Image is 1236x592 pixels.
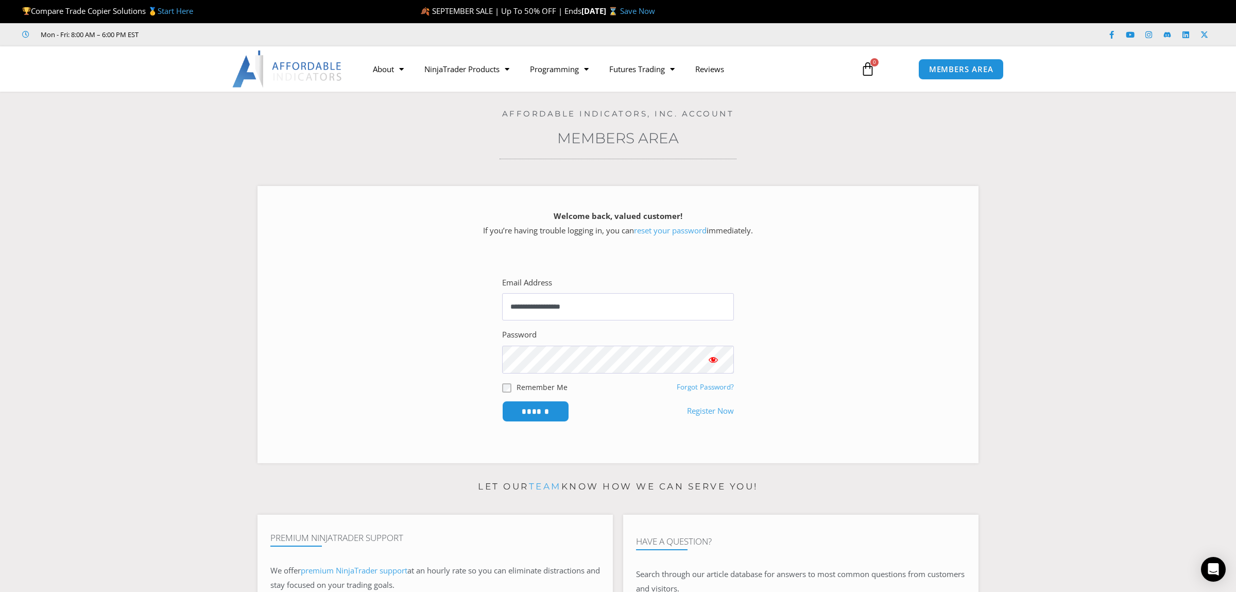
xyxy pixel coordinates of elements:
[270,533,600,543] h4: Premium NinjaTrader Support
[301,565,407,576] a: premium NinjaTrader support
[502,276,552,290] label: Email Address
[636,536,966,547] h4: Have A Question?
[677,382,734,392] a: Forgot Password?
[620,6,655,16] a: Save Now
[693,346,734,374] button: Show password
[363,57,849,81] nav: Menu
[502,328,537,342] label: Password
[918,59,1004,80] a: MEMBERS AREA
[276,209,960,238] p: If you’re having trouble logging in, you can immediately.
[687,404,734,418] a: Register Now
[845,54,890,84] a: 0
[38,28,139,41] span: Mon - Fri: 8:00 AM – 6:00 PM EST
[1201,557,1226,582] div: Open Intercom Messenger
[685,57,734,81] a: Reviews
[232,50,343,88] img: LogoAI | Affordable Indicators – NinjaTrader
[270,565,301,576] span: We offer
[520,57,599,81] a: Programming
[517,382,568,393] label: Remember Me
[363,57,414,81] a: About
[557,129,679,147] a: Members Area
[870,58,879,66] span: 0
[554,211,682,221] strong: Welcome back, valued customer!
[158,6,193,16] a: Start Here
[634,225,707,235] a: reset your password
[270,565,600,590] span: at an hourly rate so you can eliminate distractions and stay focused on your trading goals.
[599,57,685,81] a: Futures Trading
[153,29,307,40] iframe: Customer reviews powered by Trustpilot
[420,6,581,16] span: 🍂 SEPTEMBER SALE | Up To 50% OFF | Ends
[22,6,193,16] span: Compare Trade Copier Solutions 🥇
[581,6,620,16] strong: [DATE] ⌛
[414,57,520,81] a: NinjaTrader Products
[529,481,561,492] a: team
[257,479,978,495] p: Let our know how we can serve you!
[23,7,30,15] img: 🏆
[929,65,993,73] span: MEMBERS AREA
[502,109,734,119] a: Affordable Indicators, Inc. Account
